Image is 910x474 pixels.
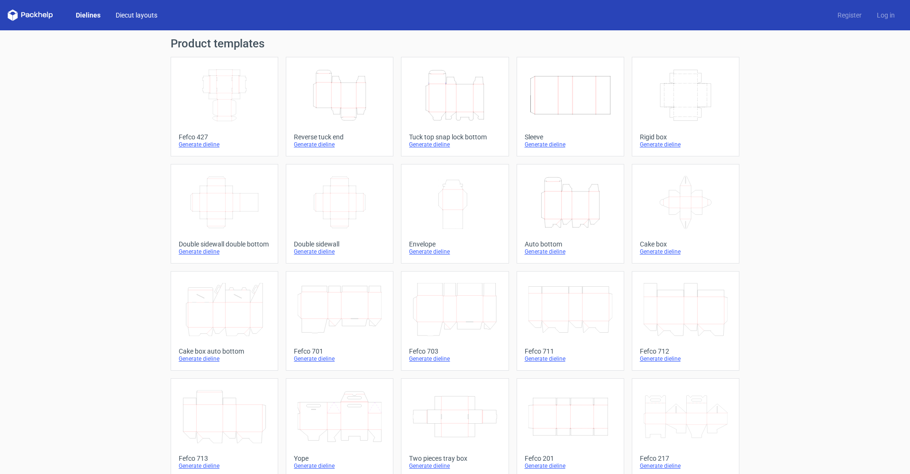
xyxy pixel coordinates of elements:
[409,240,500,248] div: Envelope
[294,133,385,141] div: Reverse tuck end
[294,462,385,470] div: Generate dieline
[830,10,869,20] a: Register
[640,462,731,470] div: Generate dieline
[640,141,731,148] div: Generate dieline
[869,10,902,20] a: Log in
[525,355,616,363] div: Generate dieline
[179,133,270,141] div: Fefco 427
[640,455,731,462] div: Fefco 217
[68,10,108,20] a: Dielines
[179,248,270,255] div: Generate dieline
[171,271,278,371] a: Cake box auto bottomGenerate dieline
[525,248,616,255] div: Generate dieline
[171,164,278,264] a: Double sidewall double bottomGenerate dieline
[409,347,500,355] div: Fefco 703
[525,141,616,148] div: Generate dieline
[294,455,385,462] div: Yope
[294,141,385,148] div: Generate dieline
[409,355,500,363] div: Generate dieline
[525,133,616,141] div: Sleeve
[171,38,739,49] h1: Product templates
[525,462,616,470] div: Generate dieline
[294,355,385,363] div: Generate dieline
[401,57,509,156] a: Tuck top snap lock bottomGenerate dieline
[409,462,500,470] div: Generate dieline
[294,347,385,355] div: Fefco 701
[179,455,270,462] div: Fefco 713
[632,271,739,371] a: Fefco 712Generate dieline
[409,133,500,141] div: Tuck top snap lock bottom
[286,57,393,156] a: Reverse tuck endGenerate dieline
[409,455,500,462] div: Two pieces tray box
[171,57,278,156] a: Fefco 427Generate dieline
[294,240,385,248] div: Double sidewall
[294,248,385,255] div: Generate dieline
[640,355,731,363] div: Generate dieline
[409,248,500,255] div: Generate dieline
[525,240,616,248] div: Auto bottom
[401,164,509,264] a: EnvelopeGenerate dieline
[409,141,500,148] div: Generate dieline
[640,248,731,255] div: Generate dieline
[525,455,616,462] div: Fefco 201
[286,271,393,371] a: Fefco 701Generate dieline
[179,240,270,248] div: Double sidewall double bottom
[179,355,270,363] div: Generate dieline
[179,141,270,148] div: Generate dieline
[640,347,731,355] div: Fefco 712
[632,57,739,156] a: Rigid boxGenerate dieline
[401,271,509,371] a: Fefco 703Generate dieline
[517,271,624,371] a: Fefco 711Generate dieline
[179,347,270,355] div: Cake box auto bottom
[525,347,616,355] div: Fefco 711
[517,57,624,156] a: SleeveGenerate dieline
[286,164,393,264] a: Double sidewallGenerate dieline
[632,164,739,264] a: Cake boxGenerate dieline
[108,10,165,20] a: Diecut layouts
[179,462,270,470] div: Generate dieline
[640,133,731,141] div: Rigid box
[517,164,624,264] a: Auto bottomGenerate dieline
[640,240,731,248] div: Cake box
